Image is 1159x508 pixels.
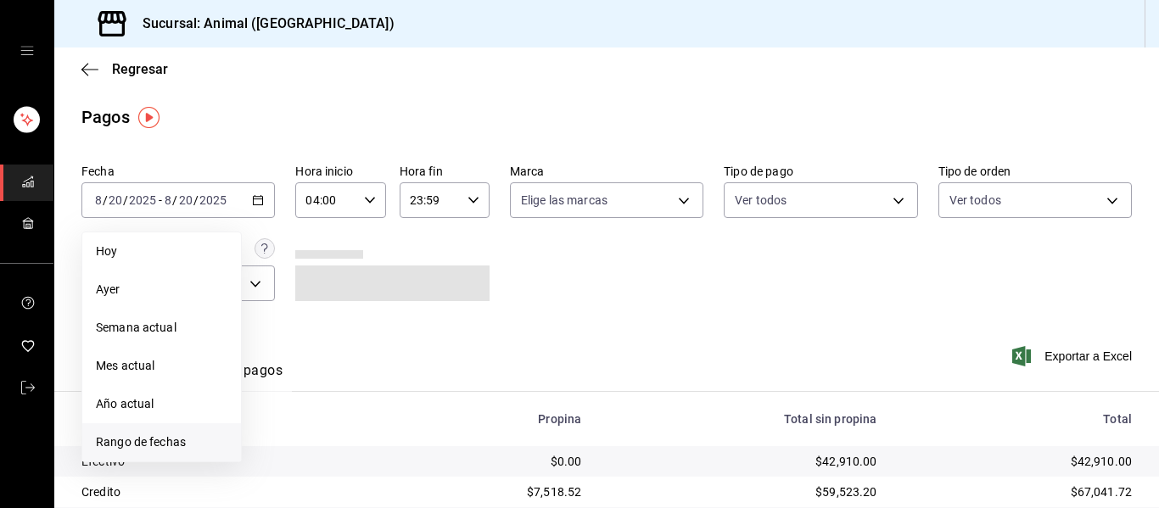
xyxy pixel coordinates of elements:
[81,104,130,130] div: Pagos
[400,165,490,177] label: Hora fin
[81,61,168,77] button: Regresar
[904,483,1132,500] div: $67,041.72
[510,165,703,177] label: Marca
[96,433,227,451] span: Rango de fechas
[172,193,177,207] span: /
[112,61,168,77] span: Regresar
[938,165,1132,177] label: Tipo de orden
[164,193,172,207] input: --
[103,193,108,207] span: /
[96,395,227,413] span: Año actual
[521,192,607,209] span: Elige las marcas
[949,192,1001,209] span: Ver todos
[81,483,380,500] div: Credito
[96,319,227,337] span: Semana actual
[129,14,395,34] h3: Sucursal: Animal ([GEOGRAPHIC_DATA])
[295,165,385,177] label: Hora inicio
[407,453,581,470] div: $0.00
[96,357,227,375] span: Mes actual
[96,243,227,260] span: Hoy
[108,193,123,207] input: --
[178,193,193,207] input: --
[128,193,157,207] input: ----
[407,483,581,500] div: $7,518.52
[608,453,876,470] div: $42,910.00
[407,412,581,426] div: Propina
[608,412,876,426] div: Total sin propina
[608,483,876,500] div: $59,523.20
[81,165,275,177] label: Fecha
[123,193,128,207] span: /
[735,192,787,209] span: Ver todos
[20,44,34,58] button: open drawer
[219,362,283,391] button: Ver pagos
[94,193,103,207] input: --
[159,193,162,207] span: -
[904,453,1132,470] div: $42,910.00
[96,281,227,299] span: Ayer
[193,193,199,207] span: /
[904,412,1132,426] div: Total
[199,193,227,207] input: ----
[138,107,160,128] img: Tooltip marker
[724,165,917,177] label: Tipo de pago
[1016,346,1132,366] button: Exportar a Excel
